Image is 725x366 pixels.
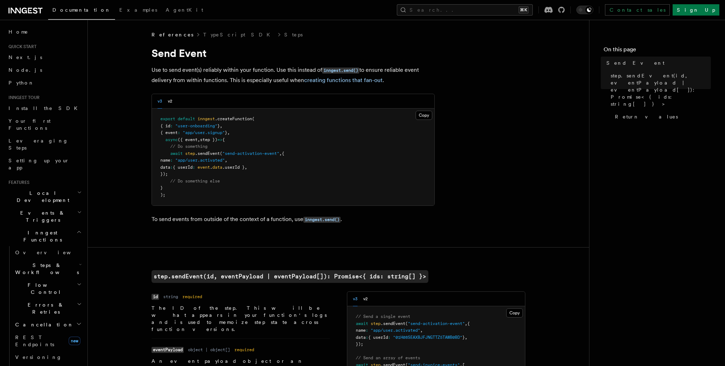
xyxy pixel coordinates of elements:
span: event [198,165,210,170]
span: export [160,116,175,121]
button: Errors & Retries [12,298,83,318]
span: step [371,321,381,326]
span: step.sendEvent(id, eventPayload | eventPayload[]): Promise<{ ids: string[] }> [611,72,711,108]
span: inngest [198,116,215,121]
a: Examples [115,2,161,19]
button: v2 [363,292,368,306]
a: Next.js [6,51,83,64]
span: ( [405,321,408,326]
span: : [170,123,173,128]
span: Leveraging Steps [8,138,68,151]
a: Contact sales [605,4,670,16]
p: The ID of the step. This will be what appears in your function's logs and is used to memoize step... [152,304,330,333]
span: REST Endpoints [15,335,54,347]
span: Steps & Workflows [12,262,79,276]
a: Overview [12,246,83,259]
button: Events & Triggers [6,207,83,226]
span: "app/user.activated" [175,158,225,163]
span: References [152,31,193,38]
span: // Send a single event [356,314,410,319]
a: AgentKit [161,2,207,19]
span: Send Event [606,59,664,66]
span: Node.js [8,67,42,73]
kbd: ⌘K [519,6,529,13]
a: Documentation [48,2,115,20]
span: , [465,321,467,326]
code: inngest.send() [322,68,359,74]
a: step.sendEvent(id, eventPayload | eventPayload[]): Promise<{ ids: string[] }> [152,270,428,283]
span: ( [220,151,222,156]
span: .userId } [222,165,245,170]
button: Inngest Functions [6,226,83,246]
a: Node.js [6,64,83,76]
span: data [356,335,366,340]
a: Steps [284,31,303,38]
span: : [388,335,390,340]
code: eventPayload [152,347,184,353]
span: Documentation [52,7,111,13]
a: inngest.send() [322,66,359,73]
dd: required [182,294,202,300]
span: { userId [368,335,388,340]
span: , [198,137,200,142]
span: , [245,165,247,170]
span: Examples [119,7,157,13]
button: v3 [353,292,358,306]
span: { id [160,123,170,128]
span: // Do something [170,144,207,149]
button: Steps & Workflows [12,259,83,279]
span: : [366,328,368,333]
span: // Send an array of events [356,355,420,360]
span: { userId [173,165,193,170]
span: "01H08SEAXBJFJNGTTZ5TAWB0BD" [393,335,462,340]
a: Python [6,76,83,89]
span: } [160,185,163,190]
span: "user-onboarding" [175,123,217,128]
dd: object | object[] [188,347,230,353]
span: data [160,165,170,170]
span: Your first Functions [8,118,51,131]
span: Inngest Functions [6,229,76,243]
span: Errors & Retries [12,301,77,315]
span: } [217,123,220,128]
span: : [366,335,368,340]
span: ({ event [178,137,198,142]
code: id [152,294,159,300]
button: Search...⌘K [397,4,533,16]
span: Features [6,180,29,185]
a: Versioning [12,351,83,364]
button: v3 [158,94,162,109]
span: : [170,165,173,170]
button: Local Development [6,187,83,207]
button: Toggle dark mode [576,6,593,14]
span: , [279,151,282,156]
span: .sendEvent [195,151,220,156]
button: Copy [506,308,523,318]
p: Use to send event(s) reliably within your function. Use this instead of to ensure reliable event ... [152,65,435,85]
span: }); [160,172,168,176]
span: Next.js [8,54,42,60]
span: { [282,151,284,156]
span: . [210,165,212,170]
span: "app/user.activated" [371,328,420,333]
span: Local Development [6,190,77,204]
dd: string [163,294,178,300]
a: Leveraging Steps [6,134,83,154]
span: Home [8,28,28,35]
span: ( [252,116,255,121]
a: step.sendEvent(id, eventPayload | eventPayload[]): Promise<{ ids: string[] }> [608,69,711,110]
span: } [462,335,465,340]
span: } [225,130,227,135]
span: "send-activation-event" [408,321,465,326]
span: async [165,137,178,142]
span: Quick start [6,44,36,50]
span: Setting up your app [8,158,69,170]
span: , [225,158,227,163]
span: Flow Control [12,281,77,296]
span: : [178,130,180,135]
a: Your first Functions [6,115,83,134]
span: Return values [615,113,678,120]
span: "send-activation-event" [222,151,279,156]
code: inngest.send() [303,217,341,223]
